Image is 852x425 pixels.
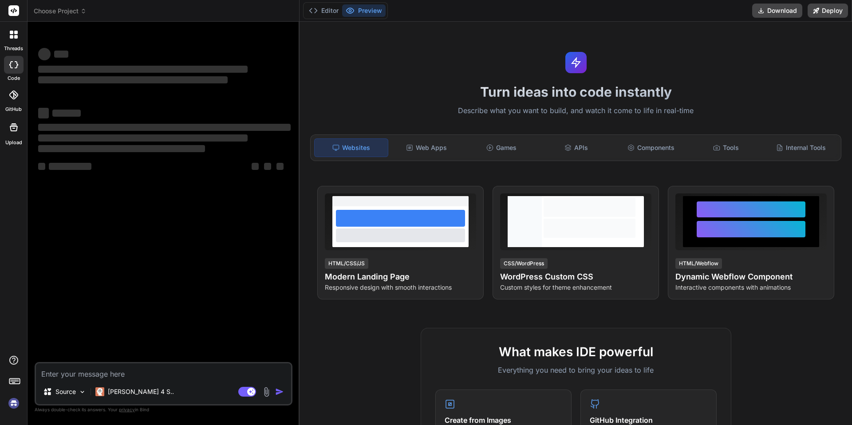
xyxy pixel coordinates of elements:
span: ‌ [276,163,284,170]
span: ‌ [38,145,205,152]
span: Choose Project [34,7,87,16]
span: ‌ [38,124,291,131]
p: [PERSON_NAME] 4 S.. [108,387,174,396]
div: Games [465,138,538,157]
img: signin [6,396,21,411]
h4: WordPress Custom CSS [500,271,651,283]
p: Interactive components with animations [675,283,827,292]
img: attachment [261,387,272,397]
button: Preview [342,4,386,17]
span: ‌ [264,163,271,170]
span: ‌ [38,76,228,83]
div: Websites [314,138,388,157]
label: code [8,75,20,82]
button: Download [752,4,802,18]
p: Source [55,387,76,396]
p: Custom styles for theme enhancement [500,283,651,292]
button: Editor [305,4,342,17]
label: Upload [5,139,22,146]
span: ‌ [38,163,45,170]
img: icon [275,387,284,396]
span: ‌ [38,108,49,118]
span: ‌ [38,66,248,73]
p: Describe what you want to build, and watch it come to life in real-time [305,105,847,117]
div: CSS/WordPress [500,258,548,269]
span: ‌ [38,134,248,142]
img: Pick Models [79,388,86,396]
img: Claude 4 Sonnet [95,387,104,396]
span: privacy [119,407,135,412]
div: HTML/CSS/JS [325,258,368,269]
span: ‌ [252,163,259,170]
div: Tools [690,138,763,157]
button: Deploy [808,4,848,18]
label: threads [4,45,23,52]
div: Web Apps [390,138,463,157]
p: Everything you need to bring your ideas to life [435,365,717,375]
div: Internal Tools [764,138,837,157]
span: ‌ [52,110,81,117]
h4: Dynamic Webflow Component [675,271,827,283]
h2: What makes IDE powerful [435,342,717,361]
p: Responsive design with smooth interactions [325,283,476,292]
span: ‌ [38,48,51,60]
div: HTML/Webflow [675,258,722,269]
span: ‌ [49,163,91,170]
p: Always double-check its answers. Your in Bind [35,405,292,414]
label: GitHub [5,106,22,113]
h4: Modern Landing Page [325,271,476,283]
div: APIs [540,138,613,157]
span: ‌ [54,51,68,58]
h1: Turn ideas into code instantly [305,84,847,100]
div: Components [615,138,688,157]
